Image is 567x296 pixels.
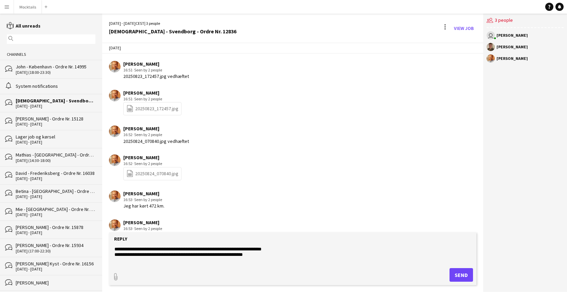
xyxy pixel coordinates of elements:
a: All unreads [7,23,41,29]
div: [PERSON_NAME] - Ordre Nr. 15934 [16,242,95,248]
div: 16:52 [123,161,182,167]
div: [DATE] [102,42,484,54]
a: 20250824_070840.jpg [126,170,178,178]
div: Betina - [GEOGRAPHIC_DATA] - Ordre Nr. 16155 [16,188,95,194]
span: · Seen by 2 people [132,132,162,137]
div: [PERSON_NAME] [497,33,528,37]
div: [DATE] - [DATE] [16,267,95,272]
div: Lager job og kørsel [16,134,95,140]
div: [PERSON_NAME] - Ordre Nr. 15878 [16,224,95,230]
div: [DATE] - [DATE] | 3 people [109,20,236,27]
div: 16:51 [123,67,189,73]
span: CEST [136,21,144,26]
div: [DATE] (14:30-18:00) [16,158,95,163]
a: View Job [451,23,476,34]
div: [DATE] - [DATE] [16,104,95,109]
div: [PERSON_NAME] - Ordre Nr. 15128 [16,116,95,122]
div: Mie - [GEOGRAPHIC_DATA] - Ordre Nr. 15671 [16,206,95,212]
span: · Seen by 2 people [132,67,162,72]
div: [PERSON_NAME] [123,61,189,67]
div: John - København - Ordre Nr. 14995 [16,64,95,70]
span: · Seen by 2 people [132,161,162,166]
div: [DATE] - [DATE] [16,194,95,199]
div: [PERSON_NAME] [497,56,528,61]
div: [DATE] - [DATE] [16,176,95,181]
div: David - Frederiksberg - Ordre Nr. 16038 [16,170,95,176]
div: [DATE] - [DATE] [16,122,95,127]
div: [DATE] - [DATE] [16,230,95,235]
div: 16:51 [123,96,182,102]
a: 20250823_172457.jpg [126,105,178,113]
div: 16:53 [123,226,210,232]
div: [DATE] (17:00-22:30) [16,249,95,253]
div: Mathias - [GEOGRAPHIC_DATA] - Ordre Nr. 15889 [16,152,95,158]
div: 16:52 [123,132,189,138]
div: [DEMOGRAPHIC_DATA] - Svendborg - Ordre Nr. 12836 [16,98,95,104]
div: [DATE] (18:00-23:30) [16,70,95,75]
label: Reply [114,236,127,242]
div: 20250823_172457.jpg vedhæftet [123,73,189,79]
div: 3 people [487,14,564,28]
div: [PERSON_NAME] [123,219,210,226]
div: [PERSON_NAME] [123,191,164,197]
div: Jeg har kørt 472 km. [123,203,164,209]
div: [PERSON_NAME] [16,280,95,286]
span: · Seen by 2 people [132,96,162,101]
span: · Seen by 2 people [132,226,162,231]
div: 16:53 [123,197,164,203]
span: · Seen by 2 people [132,197,162,202]
div: System notifications [16,83,95,89]
div: [DATE] - [DATE] [16,212,95,217]
div: [PERSON_NAME] [123,154,182,161]
div: 20250824_070840.jpg vedhæftet [123,138,189,144]
div: [DEMOGRAPHIC_DATA] - Svendborg - Ordre Nr. 12836 [109,28,236,34]
div: [PERSON_NAME] Kyst - Ordre Nr. 16156 [16,261,95,267]
div: Jeg venter stadig på kvittering fra brobizz [123,232,210,238]
div: [PERSON_NAME] [497,45,528,49]
button: Send [450,268,473,282]
button: Mocktails [14,0,42,14]
div: [PERSON_NAME] [123,126,189,132]
div: [DATE] - [DATE] [16,140,95,145]
div: [PERSON_NAME] [123,90,182,96]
